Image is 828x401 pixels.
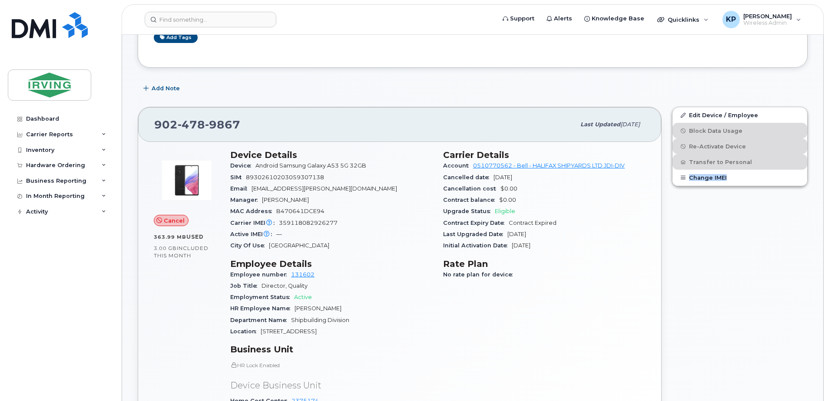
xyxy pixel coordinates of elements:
span: 3.00 GB [154,245,177,251]
span: — [276,231,282,237]
span: 363.99 MB [154,234,186,240]
a: Edit Device / Employee [672,107,807,123]
span: Alerts [554,14,572,23]
span: Employee number [230,271,291,278]
div: Karen Perera [716,11,807,28]
span: Manager [230,197,262,203]
span: [PERSON_NAME] [743,13,792,20]
span: [STREET_ADDRESS] [261,328,317,335]
span: $0.00 [499,197,516,203]
img: image20231002-3703462-kjv75p.jpeg [161,154,213,206]
span: $0.00 [500,185,517,192]
span: Last updated [580,121,620,128]
a: Support [497,10,540,27]
span: Knowledge Base [592,14,644,23]
h3: Employee Details [230,259,433,269]
div: Quicklinks [651,11,715,28]
span: SIM [230,174,246,181]
span: B470641DCE94 [276,208,325,214]
span: No rate plan for device [443,271,517,278]
a: Add tags [154,32,198,43]
span: included this month [154,245,209,259]
span: [DATE] [620,121,640,128]
span: Employment Status [230,294,294,300]
h3: Carrier Details [443,150,646,160]
span: 478 [178,118,205,131]
button: Re-Activate Device [672,138,807,154]
span: 902 [154,118,240,131]
span: Contract balance [443,197,499,203]
span: KP [726,14,736,25]
span: Location [230,328,261,335]
span: [DATE] [493,174,512,181]
span: City Of Use [230,242,269,249]
span: Eligible [495,208,515,214]
span: Account [443,162,473,169]
a: Knowledge Base [578,10,650,27]
span: Upgrade Status [443,208,495,214]
button: Add Note [138,81,187,96]
h3: Device Details [230,150,433,160]
span: Device [230,162,255,169]
button: Block Data Usage [672,123,807,138]
span: Contract Expired [509,220,556,226]
span: Shipbuilding Division [291,317,349,323]
input: Find something... [145,12,276,27]
p: HR Lock Enabled [230,362,433,369]
a: 131602 [291,271,315,278]
span: HR Employee Name [230,305,295,312]
a: 0510770562 - Bell - HALIFAX SHIPYARDS LTD JDI-DIV [473,162,625,169]
span: Cancellation cost [443,185,500,192]
h3: Business Unit [230,344,433,355]
span: Active IMEI [230,231,276,237]
h3: Rate Plan [443,259,646,269]
span: Director, Quality [262,283,308,289]
span: Initial Activation Date [443,242,512,249]
span: Android Samsung Galaxy A53 5G 32GB [255,162,366,169]
span: Add Note [152,84,180,92]
span: Cancelled date [443,174,493,181]
span: [DATE] [507,231,526,237]
a: Alerts [540,10,578,27]
span: Contract Expiry Date [443,220,509,226]
span: [DATE] [512,242,530,249]
span: 9867 [205,118,240,131]
span: Quicklinks [668,16,699,23]
span: [PERSON_NAME] [262,197,309,203]
span: MAC Address [230,208,276,214]
span: Wireless Admin [743,20,792,26]
span: Last Upgraded Date [443,231,507,237]
span: Active [294,294,312,300]
span: Support [510,14,534,23]
span: [GEOGRAPHIC_DATA] [269,242,329,249]
span: Job Title [230,283,262,289]
span: Carrier IMEI [230,220,279,226]
span: [PERSON_NAME] [295,305,341,312]
span: used [186,233,204,240]
span: Email [230,185,252,192]
button: Transfer to Personal [672,154,807,170]
span: 359118082926277 [279,220,338,226]
span: [EMAIL_ADDRESS][PERSON_NAME][DOMAIN_NAME] [252,185,397,192]
span: 89302610203059307138 [246,174,324,181]
button: Change IMEI [672,170,807,185]
p: Device Business Unit [230,379,433,392]
span: Cancel [164,217,185,225]
span: Re-Activate Device [689,143,746,150]
span: Department Name [230,317,291,323]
